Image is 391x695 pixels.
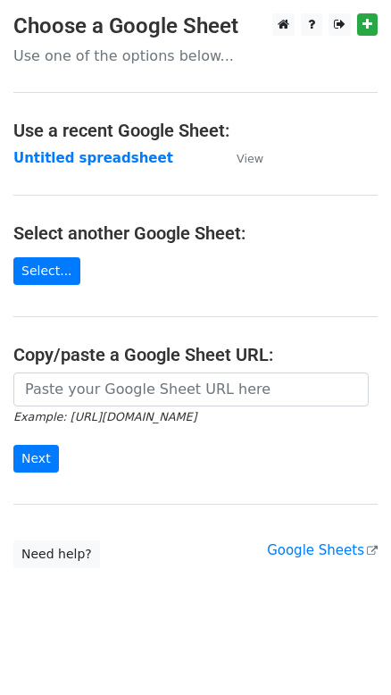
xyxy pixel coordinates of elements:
[13,222,378,244] h4: Select another Google Sheet:
[13,120,378,141] h4: Use a recent Google Sheet:
[13,46,378,65] p: Use one of the options below...
[13,445,59,473] input: Next
[13,257,80,285] a: Select...
[219,150,263,166] a: View
[13,373,369,406] input: Paste your Google Sheet URL here
[13,344,378,365] h4: Copy/paste a Google Sheet URL:
[13,150,173,166] a: Untitled spreadsheet
[13,540,100,568] a: Need help?
[13,410,196,423] small: Example: [URL][DOMAIN_NAME]
[13,13,378,39] h3: Choose a Google Sheet
[237,152,263,165] small: View
[302,609,391,695] iframe: Chat Widget
[267,542,378,558] a: Google Sheets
